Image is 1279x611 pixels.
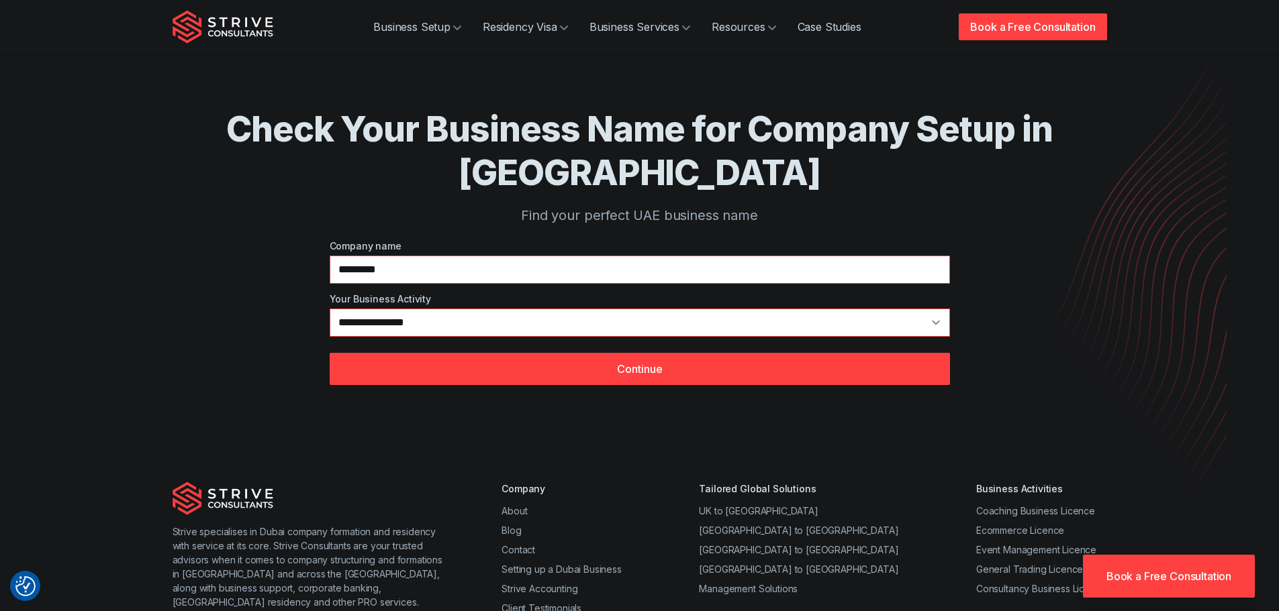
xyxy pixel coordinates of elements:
img: Strive Consultants [173,482,273,515]
a: [GEOGRAPHIC_DATA] to [GEOGRAPHIC_DATA] [699,563,898,575]
div: Tailored Global Solutions [699,482,898,496]
a: Setting up a Dubai Business [502,563,622,575]
img: Revisit consent button [15,576,36,596]
a: Business Setup [363,13,472,40]
a: Business Services [579,13,701,40]
a: Event Management Licence [976,544,1096,555]
button: Consent Preferences [15,576,36,596]
h1: Check Your Business Name for Company Setup in [GEOGRAPHIC_DATA] [226,107,1053,195]
p: Find your perfect UAE business name [226,205,1053,225]
a: Book a Free Consultation [1083,555,1255,598]
p: Strive specialises in Dubai company formation and residency with service at its core. Strive Cons... [173,524,448,609]
a: Management Solutions [699,583,798,594]
div: Company [502,482,622,496]
a: UK to [GEOGRAPHIC_DATA] [699,505,818,516]
div: Business Activities [976,482,1107,496]
a: Coaching Business Licence [976,505,1095,516]
a: Strive Accounting [502,583,577,594]
a: Contact [502,544,535,555]
label: Company name [330,239,950,253]
a: [GEOGRAPHIC_DATA] to [GEOGRAPHIC_DATA] [699,524,898,536]
a: Book a Free Consultation [959,13,1106,40]
a: Consultancy Business Licence [976,583,1107,594]
a: [GEOGRAPHIC_DATA] to [GEOGRAPHIC_DATA] [699,544,898,555]
a: About [502,505,527,516]
label: Your Business Activity [330,292,950,306]
img: Strive Consultants [173,10,273,44]
a: General Trading Licence [976,563,1083,575]
a: Blog [502,524,521,536]
a: Case Studies [787,13,872,40]
a: Residency Visa [472,13,579,40]
a: Resources [701,13,787,40]
button: Continue [330,353,950,385]
a: Ecommerce Licence [976,524,1064,536]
